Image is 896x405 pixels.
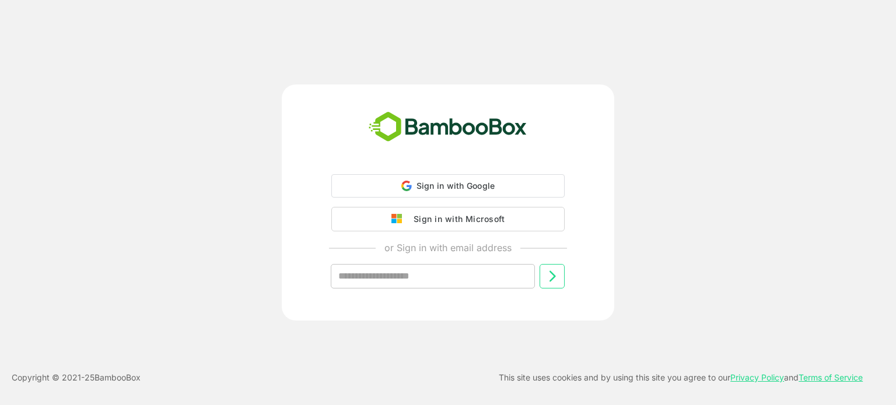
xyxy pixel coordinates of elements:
[362,108,533,146] img: bamboobox
[416,181,495,191] span: Sign in with Google
[730,372,784,382] a: Privacy Policy
[331,174,565,198] div: Sign in with Google
[499,371,863,385] p: This site uses cookies and by using this site you agree to our and
[12,371,141,385] p: Copyright © 2021- 25 BambooBox
[331,207,565,231] button: Sign in with Microsoft
[408,212,505,227] div: Sign in with Microsoft
[391,214,408,224] img: google
[384,241,512,255] p: or Sign in with email address
[799,372,863,382] a: Terms of Service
